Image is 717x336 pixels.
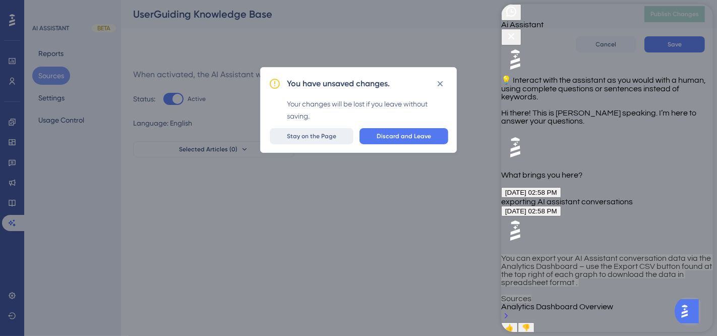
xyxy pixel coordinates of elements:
button: 👎 [17,318,33,329]
span: Stay on the Page [287,132,336,140]
span: 👍 [4,320,13,327]
span: [DATE] 02:58 PM [4,185,56,192]
h2: You have unsaved changes. [287,78,390,90]
span: [DATE] 02:58 PM [4,203,56,211]
span: Need Help? [24,3,63,15]
img: launcher-image-alternative-text [1,6,19,24]
span: 👎 [21,320,29,327]
div: Your changes will be lost if you leave without saving. [287,98,448,122]
span: Discard and Leave [377,132,431,140]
